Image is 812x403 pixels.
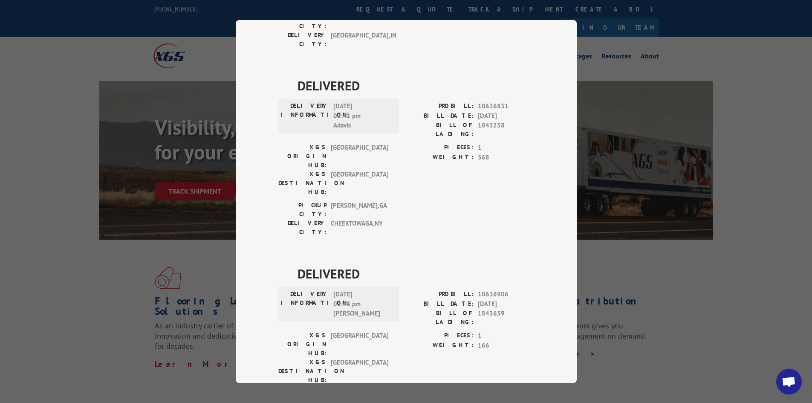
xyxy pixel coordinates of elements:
[406,111,474,121] label: BILL DATE:
[331,201,388,219] span: [PERSON_NAME] , GA
[406,143,474,153] label: PIECES:
[406,121,474,139] label: BILL OF LADING:
[333,101,391,130] span: [DATE] 02:42 pm Adavis
[331,143,388,170] span: [GEOGRAPHIC_DATA]
[406,153,474,162] label: WEIGHT:
[776,369,802,394] a: Open chat
[278,331,327,358] label: XGS ORIGIN HUB:
[331,31,388,49] span: [GEOGRAPHIC_DATA] , IN
[478,101,534,111] span: 10636831
[278,358,327,385] label: XGS DESTINATION HUB:
[406,299,474,309] label: BILL DATE:
[298,264,534,283] span: DELIVERED
[331,358,388,385] span: [GEOGRAPHIC_DATA]
[406,101,474,111] label: PROBILL:
[478,111,534,121] span: [DATE]
[331,170,388,197] span: [GEOGRAPHIC_DATA]
[406,341,474,351] label: WEIGHT:
[331,331,388,358] span: [GEOGRAPHIC_DATA]
[278,143,327,170] label: XGS ORIGIN HUB:
[281,290,329,319] label: DELIVERY INFORMATION:
[298,76,534,95] span: DELIVERED
[278,31,327,49] label: DELIVERY CITY:
[478,299,534,309] span: [DATE]
[406,290,474,299] label: PROBILL:
[278,219,327,237] label: DELIVERY CITY:
[478,153,534,162] span: 568
[278,13,327,31] label: PICKUP CITY:
[281,101,329,130] label: DELIVERY INFORMATION:
[478,143,534,153] span: 1
[331,219,388,237] span: CHEEKTOWAGA , NY
[478,331,534,341] span: 1
[406,331,474,341] label: PIECES:
[333,290,391,319] span: [DATE] 01:48 pm [PERSON_NAME]
[278,170,327,197] label: XGS DESTINATION HUB:
[406,309,474,327] label: BILL OF LADING:
[278,201,327,219] label: PICKUP CITY:
[478,290,534,299] span: 10636906
[478,309,534,327] span: 1843659
[331,13,388,31] span: LAGRANGE , GA
[478,341,534,351] span: 166
[478,121,534,139] span: 1843238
